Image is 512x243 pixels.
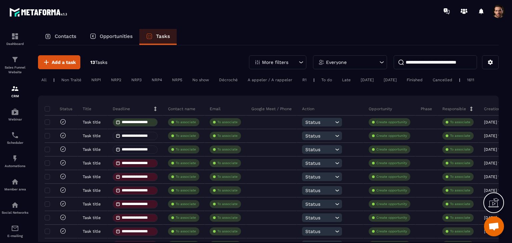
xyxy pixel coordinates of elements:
[53,78,55,82] p: |
[113,106,130,112] p: Deadline
[95,60,107,65] span: Tasks
[11,224,19,232] img: email
[217,202,238,206] p: To associate
[176,120,196,124] p: To associate
[2,219,28,243] a: emailemailE-mailing
[83,229,101,234] p: Task title
[217,188,238,193] p: To associate
[450,229,470,234] p: To associate
[484,120,508,124] p: [DATE] 14:55
[450,161,470,165] p: To associate
[2,42,28,46] p: Dashboard
[11,56,19,64] img: formation
[2,94,28,98] p: CRM
[176,147,196,152] p: To associate
[83,133,101,138] p: Task title
[484,133,508,138] p: [DATE] 15:14
[2,196,28,219] a: social-networksocial-networkSocial Networks
[2,27,28,51] a: formationformationDashboard
[262,60,288,65] p: More filters
[139,29,177,45] a: Tasks
[376,174,407,179] p: Create opportunity
[484,216,504,236] div: Mở cuộc trò chuyện
[216,76,241,84] div: Décroché
[38,29,83,45] a: Contacts
[11,32,19,40] img: formation
[2,65,28,75] p: Sales Funnel Website
[55,33,76,39] p: Contacts
[217,120,238,124] p: To associate
[90,59,107,66] p: 13
[442,106,466,112] p: Responsible
[450,202,470,206] p: To associate
[11,154,19,162] img: automations
[217,229,238,234] p: To associate
[176,202,196,206] p: To associate
[83,215,101,220] p: Task title
[11,85,19,93] img: formation
[168,106,195,112] p: Contact name
[83,174,101,179] p: Task title
[108,76,125,84] div: NRP2
[83,147,101,152] p: Task title
[176,215,196,220] p: To associate
[450,174,470,179] p: To associate
[376,120,407,124] p: Create opportunity
[2,126,28,149] a: schedulerschedulerScheduler
[52,59,76,66] span: Add a task
[305,147,333,152] span: Status
[83,106,91,112] p: Title
[369,106,392,112] p: Opportunity
[189,76,212,84] div: No show
[484,229,509,234] p: [DATE] 00:23
[2,141,28,144] p: Scheduler
[376,161,407,165] p: Create opportunity
[83,120,101,124] p: Task title
[169,76,186,84] div: NRP5
[46,106,72,112] p: Status
[176,188,196,193] p: To associate
[217,147,238,152] p: To associate
[429,76,456,84] div: Cancelled
[2,51,28,80] a: formationformationSales Funnel Website
[83,202,101,206] p: Task title
[326,60,347,65] p: Everyone
[2,211,28,214] p: Social Networks
[176,174,196,179] p: To associate
[357,76,377,84] div: [DATE]
[339,76,354,84] div: Late
[450,120,470,124] p: To associate
[376,215,407,220] p: Create opportunity
[450,147,470,152] p: To associate
[376,202,407,206] p: Create opportunity
[83,161,101,165] p: Task title
[376,147,407,152] p: Create opportunity
[299,76,310,84] div: R1
[305,229,333,234] span: Status
[305,188,333,193] span: Status
[421,106,432,112] p: Phase
[2,80,28,103] a: formationformationCRM
[484,161,508,165] p: [DATE] 14:14
[83,188,101,193] p: Task title
[100,33,133,39] p: Opportunities
[176,229,196,234] p: To associate
[9,6,69,18] img: logo
[450,133,470,138] p: To associate
[305,133,333,138] span: Status
[459,78,460,82] p: |
[484,174,508,179] p: [DATE] 18:54
[464,76,478,84] div: 1611
[217,133,238,138] p: To associate
[302,106,314,112] p: Action
[2,118,28,121] p: Webinar
[380,76,400,84] div: [DATE]
[484,106,511,112] p: Creation date
[305,120,333,125] span: Status
[403,76,426,84] div: Finished
[88,76,104,84] div: NRP1
[484,188,508,193] p: [DATE] 11:36
[11,131,19,139] img: scheduler
[2,187,28,191] p: Member area
[128,76,145,84] div: NRP3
